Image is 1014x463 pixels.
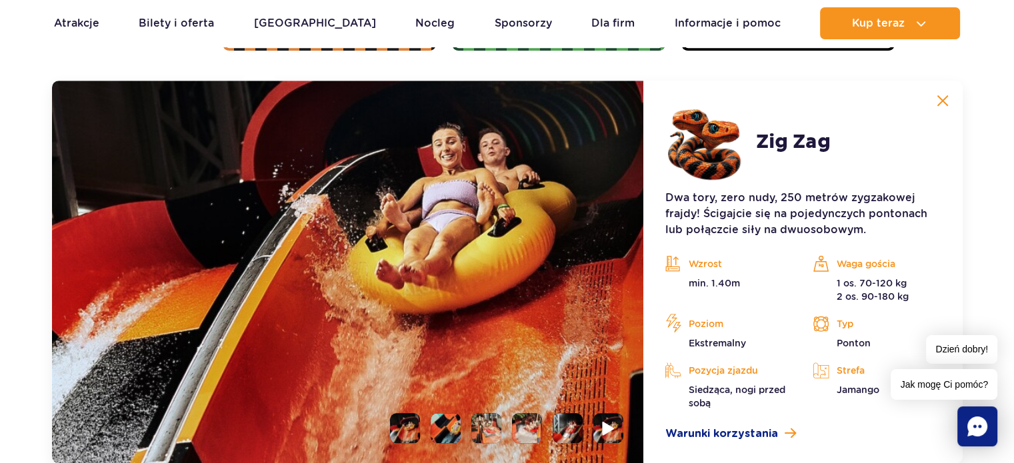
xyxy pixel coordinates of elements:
p: 1 os. 70-120 kg 2 os. 90-180 kg [813,276,941,303]
p: Dwa tory, zero nudy, 250 metrów zygzakowej frajdy! Ścigajcie się na pojedynczych pontonach lub po... [665,190,941,238]
img: 683e9d18e24cb188547945.png [665,102,745,182]
span: Jak mogę Ci pomóc? [891,369,997,400]
p: Waga gościa [813,254,941,274]
a: Sponsorzy [495,7,552,39]
button: Kup teraz [820,7,960,39]
div: Chat [957,406,997,446]
p: Siedząca, nogi przed sobą [665,383,793,410]
p: min. 1.40m [665,276,793,290]
p: Jamango [813,383,941,396]
a: Nocleg [415,7,455,39]
a: Warunki korzystania [665,426,941,442]
a: Bilety i oferta [139,7,214,39]
p: Typ [813,314,941,334]
span: Kup teraz [852,17,905,29]
a: Informacje i pomoc [675,7,781,39]
span: Dzień dobry! [926,335,997,364]
p: Strefa [813,360,941,380]
h2: Zig Zag [755,130,830,154]
p: Poziom [665,314,793,334]
a: [GEOGRAPHIC_DATA] [254,7,376,39]
p: Wzrost [665,254,793,274]
p: Ekstremalny [665,336,793,350]
span: Warunki korzystania [665,426,777,442]
a: Atrakcje [54,7,99,39]
p: Pozycja zjazdu [665,360,793,380]
a: Dla firm [591,7,635,39]
p: Ponton [813,336,941,350]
